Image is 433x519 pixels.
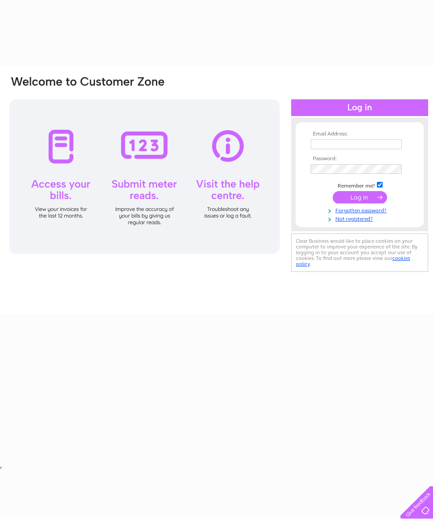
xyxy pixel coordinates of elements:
a: Not registered? [311,214,411,222]
input: Submit [333,191,387,203]
a: cookies policy [296,255,410,267]
a: Forgotten password? [311,206,411,214]
div: Clear Business would like to place cookies on your computer to improve your experience of the sit... [291,233,428,272]
th: Email Address: [308,131,411,137]
th: Password: [308,156,411,162]
td: Remember me? [308,181,411,189]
